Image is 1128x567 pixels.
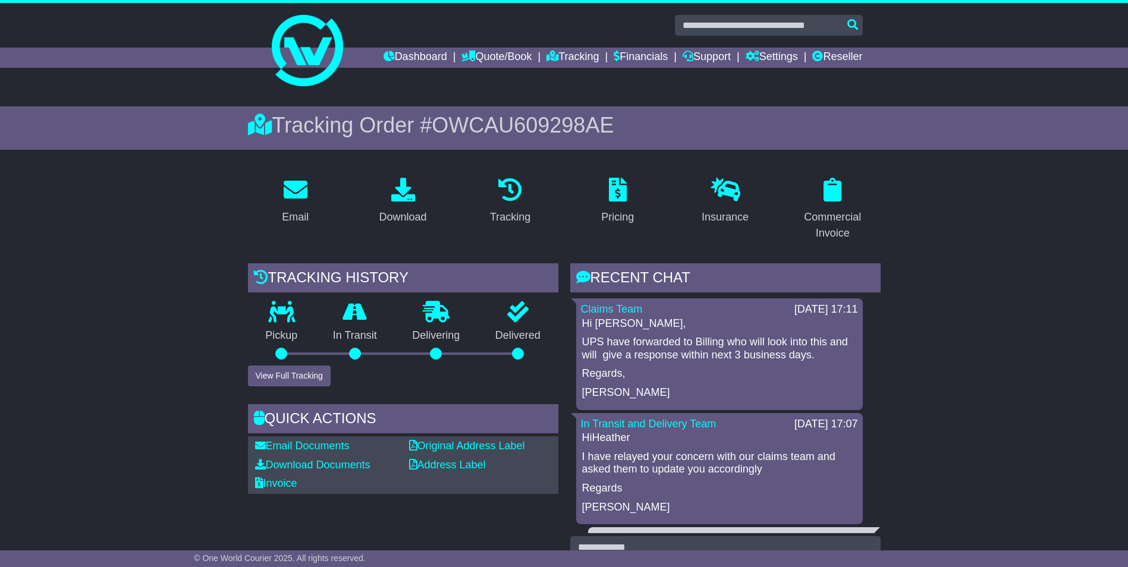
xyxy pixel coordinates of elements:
button: View Full Tracking [248,366,331,386]
span: OWCAU609298AE [432,113,614,137]
a: Download [371,174,434,229]
div: Commercial Invoice [793,209,873,241]
div: Quick Actions [248,404,558,436]
div: [DATE] 16:17 [806,532,870,545]
div: Tracking [490,209,530,225]
a: Dashboard [384,48,447,68]
a: Download Documents [255,459,370,471]
p: Regards, [582,367,857,380]
p: HiHeather [582,431,857,445]
div: [DATE] 17:11 [794,303,858,316]
a: Invoice [255,477,297,489]
a: Pricing [593,174,642,229]
div: Email [282,209,309,225]
div: Download [379,209,426,225]
a: Original Address Label [409,440,525,452]
div: RECENT CHAT [570,263,881,295]
a: Financials [614,48,668,68]
div: Pricing [601,209,634,225]
div: Insurance [702,209,749,225]
a: Commercial Invoice [785,174,881,245]
p: Pickup [248,329,316,342]
a: Email Documents [255,440,350,452]
a: Reseller [812,48,862,68]
p: In Transit [315,329,395,342]
p: UPS have forwarded to Billing who will look into this and will give a response within next 3 busi... [582,336,857,361]
a: [PERSON_NAME] [593,532,681,544]
div: Tracking Order # [248,112,881,138]
div: [DATE] 17:07 [794,418,858,431]
a: Quote/Book [461,48,532,68]
p: Delivering [395,329,478,342]
a: Address Label [409,459,486,471]
a: Insurance [694,174,756,229]
p: [PERSON_NAME] [582,386,857,399]
a: Email [274,174,316,229]
p: I have relayed your concern with our claims team and asked them to update you accordingly [582,451,857,476]
a: Claims Team [581,303,643,315]
a: In Transit and Delivery Team [581,418,717,430]
span: © One World Courier 2025. All rights reserved. [194,553,366,563]
p: [PERSON_NAME] [582,501,857,514]
a: Tracking [546,48,599,68]
div: Tracking history [248,263,558,295]
a: Support [683,48,731,68]
p: Hi [PERSON_NAME], [582,317,857,330]
a: Tracking [482,174,538,229]
p: Regards [582,482,857,495]
a: Settings [746,48,798,68]
p: Delivered [477,329,558,342]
